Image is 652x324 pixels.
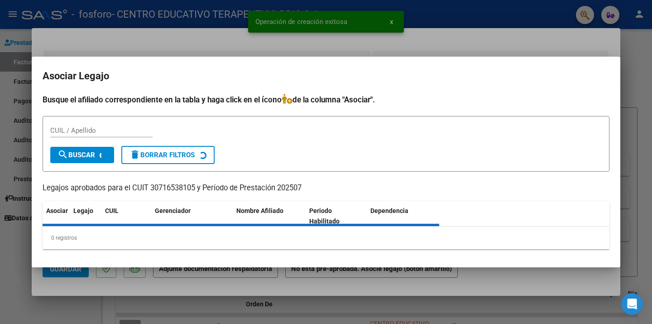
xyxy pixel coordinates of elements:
mat-icon: delete [129,149,140,160]
mat-icon: search [58,149,68,160]
datatable-header-cell: Gerenciador [151,201,233,231]
datatable-header-cell: CUIL [101,201,151,231]
span: Legajo [73,207,93,214]
datatable-header-cell: Nombre Afiliado [233,201,306,231]
span: CUIL [105,207,119,214]
span: Periodo Habilitado [309,207,340,225]
button: Borrar Filtros [121,146,215,164]
datatable-header-cell: Legajo [70,201,101,231]
span: Asociar [46,207,68,214]
span: Nombre Afiliado [236,207,283,214]
div: Open Intercom Messenger [621,293,643,315]
datatable-header-cell: Periodo Habilitado [306,201,367,231]
span: Dependencia [370,207,408,214]
div: 0 registros [43,227,609,249]
span: Buscar [58,151,95,159]
p: Legajos aprobados para el CUIT 30716538105 y Período de Prestación 202507 [43,183,609,194]
datatable-header-cell: Dependencia [367,201,440,231]
h4: Busque el afiliado correspondiente en la tabla y haga click en el ícono de la columna "Asociar". [43,94,609,106]
span: Gerenciador [155,207,191,214]
h2: Asociar Legajo [43,68,609,85]
span: Borrar Filtros [129,151,195,159]
button: Buscar [50,147,114,163]
datatable-header-cell: Asociar [43,201,70,231]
